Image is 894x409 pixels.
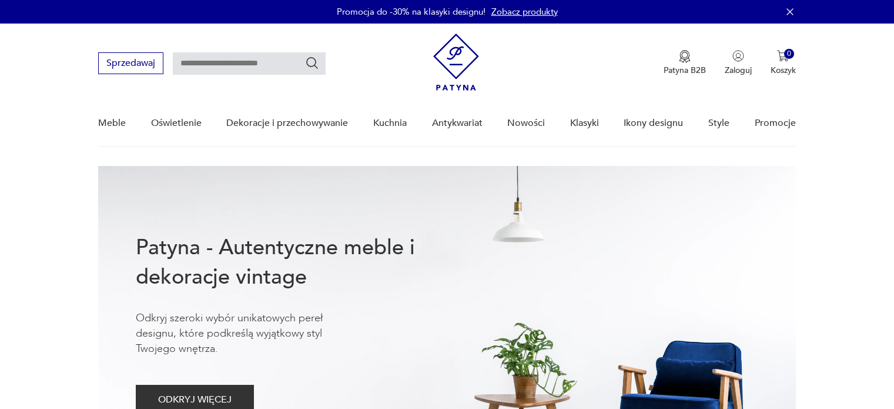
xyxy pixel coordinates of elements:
button: Patyna B2B [664,50,706,76]
div: 0 [784,49,794,59]
button: Sprzedawaj [98,52,163,74]
p: Zaloguj [725,65,752,76]
button: Szukaj [305,56,319,70]
a: ODKRYJ WIĘCEJ [136,397,254,405]
a: Dekoracje i przechowywanie [226,101,348,146]
img: Patyna - sklep z meblami i dekoracjami vintage [433,34,479,91]
a: Promocje [755,101,796,146]
button: 0Koszyk [771,50,796,76]
a: Nowości [507,101,545,146]
a: Kuchnia [373,101,407,146]
a: Ikona medaluPatyna B2B [664,50,706,76]
a: Style [708,101,729,146]
a: Klasyki [570,101,599,146]
p: Odkryj szeroki wybór unikatowych pereł designu, które podkreślą wyjątkowy styl Twojego wnętrza. [136,311,359,357]
h1: Patyna - Autentyczne meble i dekoracje vintage [136,233,453,292]
a: Sprzedawaj [98,60,163,68]
p: Promocja do -30% na klasyki designu! [337,6,485,18]
img: Ikona koszyka [777,50,789,62]
a: Oświetlenie [151,101,202,146]
a: Zobacz produkty [491,6,558,18]
a: Meble [98,101,126,146]
p: Koszyk [771,65,796,76]
img: Ikona medalu [679,50,691,63]
p: Patyna B2B [664,65,706,76]
img: Ikonka użytkownika [732,50,744,62]
a: Ikony designu [624,101,683,146]
button: Zaloguj [725,50,752,76]
a: Antykwariat [432,101,483,146]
